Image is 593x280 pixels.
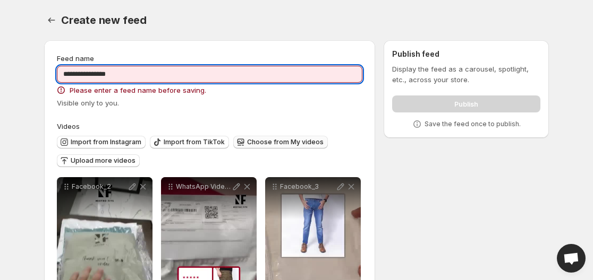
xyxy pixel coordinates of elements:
[176,182,231,191] p: WhatsApp Video [DATE] at 40836 PM
[57,122,80,130] span: Videos
[57,154,140,167] button: Upload more videos
[57,99,119,107] span: Visible only to you.
[61,14,147,27] span: Create new feed
[44,13,59,28] button: Settings
[57,136,146,148] button: Import from Instagram
[72,182,127,191] p: Facebook_2
[280,182,335,191] p: Facebook_3
[392,64,540,85] p: Display the feed as a carousel, spotlight, etc., across your store.
[557,244,586,273] div: Open chat
[392,49,540,59] h2: Publish feed
[150,136,229,148] button: Import from TikTok
[71,138,141,146] span: Import from Instagram
[164,138,225,146] span: Import from TikTok
[71,156,135,165] span: Upload more videos
[70,85,206,95] span: Please enter a feed name before saving.
[425,120,521,128] p: Save the feed once to publish.
[57,54,94,63] span: Feed name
